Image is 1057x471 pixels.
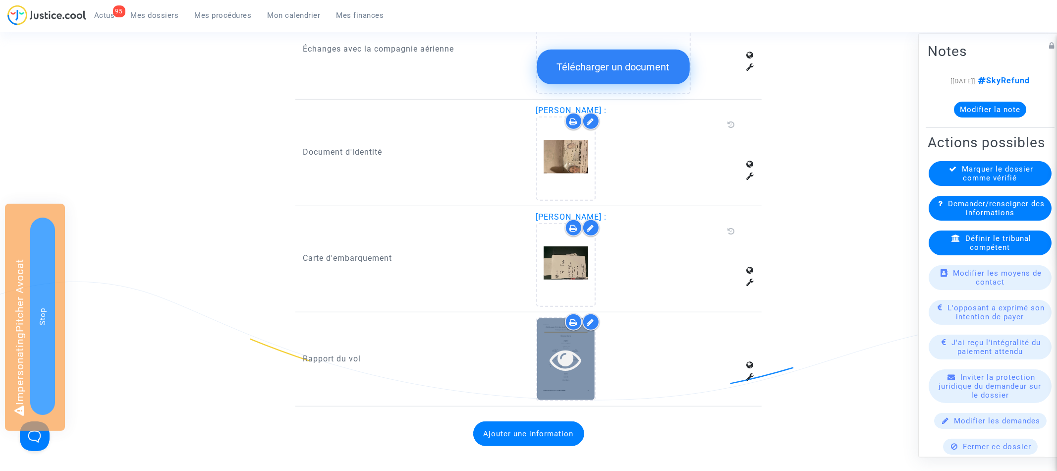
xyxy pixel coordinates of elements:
[86,8,123,23] a: 95Actus
[928,43,1053,60] h2: Notes
[303,252,521,264] p: Carte d'embarquement
[303,353,521,365] p: Rapport du vol
[948,304,1045,322] span: L'opposant a exprimé son intention de payer
[113,5,125,17] div: 95
[268,11,321,20] span: Mon calendrier
[557,61,670,73] span: Télécharger un document
[195,11,252,20] span: Mes procédures
[954,102,1026,118] button: Modifier la note
[38,307,47,325] span: Stop
[953,269,1042,287] span: Modifier les moyens de contact
[963,443,1032,452] span: Fermer ce dossier
[123,8,187,23] a: Mes dossiers
[965,235,1031,252] span: Définir le tribunal compétent
[303,146,521,158] p: Document d'identité
[260,8,329,23] a: Mon calendrier
[7,5,86,25] img: jc-logo.svg
[187,8,260,23] a: Mes procédures
[952,339,1041,356] span: J'ai reçu l'intégralité du paiement attendu
[950,78,975,85] span: [[DATE]]
[329,8,392,23] a: Mes finances
[303,43,521,55] p: Échanges avec la compagnie aérienne
[928,134,1053,152] h2: Actions possibles
[336,11,384,20] span: Mes finances
[20,421,50,451] iframe: Help Scout Beacon - Open
[94,11,115,20] span: Actus
[948,200,1045,218] span: Demander/renseigner des informations
[473,421,584,446] button: Ajouter une information
[30,218,55,415] button: Stop
[5,204,65,431] div: Impersonating
[536,106,607,115] span: [PERSON_NAME] :
[962,165,1034,183] span: Marquer le dossier comme vérifié
[536,212,607,222] span: [PERSON_NAME] :
[131,11,179,20] span: Mes dossiers
[939,373,1042,400] span: Inviter la protection juridique du demandeur sur le dossier
[954,417,1041,426] span: Modifier les demandes
[537,50,690,84] button: Télécharger un document
[975,76,1030,86] span: SkyRefund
